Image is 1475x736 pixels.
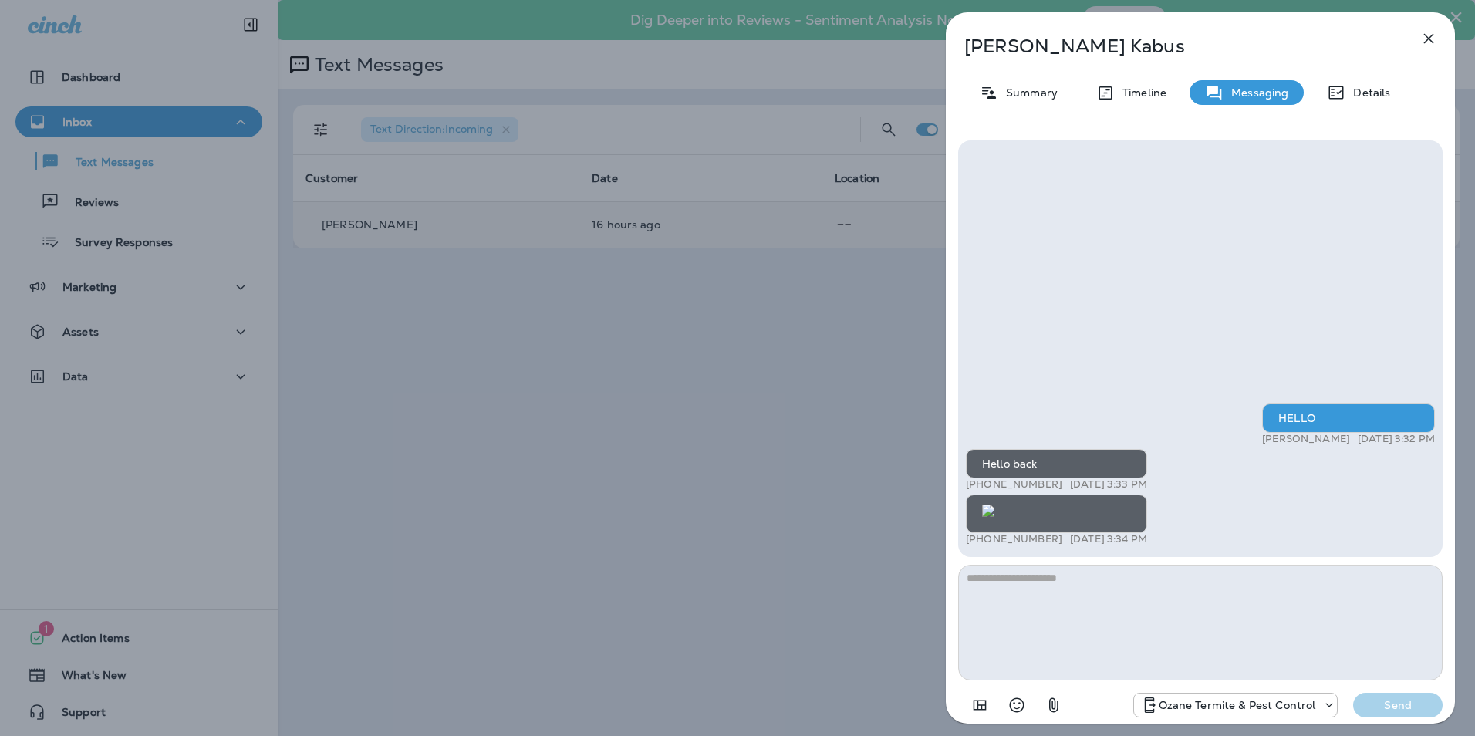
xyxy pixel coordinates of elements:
p: [DATE] 3:34 PM [1070,533,1147,545]
button: Add in a premade template [964,690,995,721]
button: Select an emoji [1001,690,1032,721]
p: [DATE] 3:33 PM [1070,478,1147,491]
p: Details [1345,86,1390,99]
p: Ozane Termite & Pest Control [1159,699,1316,711]
p: [PHONE_NUMBER] [966,533,1062,545]
p: Summary [998,86,1058,99]
p: Messaging [1224,86,1288,99]
p: [DATE] 3:32 PM [1358,433,1435,445]
p: Timeline [1115,86,1166,99]
p: [PERSON_NAME] [1262,433,1350,445]
div: Hello back [966,449,1147,478]
p: [PERSON_NAME] Kabus [964,35,1386,57]
p: [PHONE_NUMBER] [966,478,1062,491]
img: twilio-download [982,505,994,517]
div: HELLO [1262,403,1435,433]
div: +1 (732) 702-5770 [1134,696,1338,714]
